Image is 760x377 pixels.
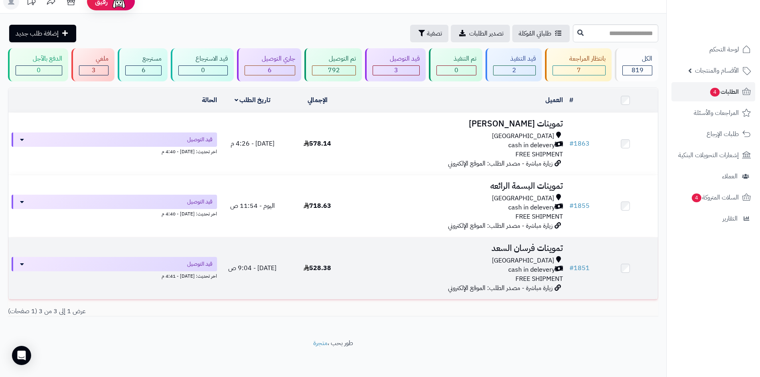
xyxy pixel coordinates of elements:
[512,25,570,42] a: طلباتي المُوكلة
[312,66,356,75] div: 792
[569,139,590,148] a: #1863
[569,201,590,211] a: #1855
[125,54,162,63] div: مسترجع
[312,54,356,63] div: تم التوصيل
[494,66,535,75] div: 2
[671,146,755,165] a: إشعارات التحويلات البنكية
[187,136,212,144] span: قيد التوصيل
[245,66,295,75] div: 6
[394,65,398,75] span: 3
[201,65,205,75] span: 0
[671,103,755,122] a: المراجعات والأسئلة
[16,54,62,63] div: الدفع بالآجل
[569,139,574,148] span: #
[12,346,31,365] div: Open Intercom Messenger
[230,201,275,211] span: اليوم - 11:54 ص
[706,6,752,23] img: logo-2.png
[231,139,274,148] span: [DATE] - 4:26 م
[142,65,146,75] span: 6
[695,65,739,76] span: الأقسام والمنتجات
[671,188,755,207] a: السلات المتروكة4
[427,29,442,38] span: تصفية
[2,307,333,316] div: عرض 1 إلى 3 من 3 (1 صفحات)
[202,95,217,105] a: الحالة
[671,82,755,101] a: الطلبات4
[553,66,606,75] div: 7
[427,48,484,81] a: تم التنفيذ 0
[613,48,660,81] a: الكل819
[694,107,739,118] span: المراجعات والأسئلة
[515,212,563,221] span: FREE SHIPMENT
[553,54,606,63] div: بانتظار المراجعة
[543,48,614,81] a: بانتظار المراجعة 7
[569,263,574,273] span: #
[245,54,295,63] div: جاري التوصيل
[569,263,590,273] a: #1851
[353,244,563,253] h3: تموينات فرسان السعد
[235,48,303,81] a: جاري التوصيل 6
[169,48,235,81] a: قيد الاسترجاع 0
[515,150,563,159] span: FREE SHIPMENT
[353,119,563,128] h3: تموينات [PERSON_NAME]
[410,25,448,42] button: تصفية
[512,65,516,75] span: 2
[710,87,720,97] span: 4
[671,124,755,144] a: طلبات الإرجاع
[678,150,739,161] span: إشعارات التحويلات البنكية
[16,66,62,75] div: 0
[12,271,217,280] div: اخر تحديث: [DATE] - 4:41 م
[228,263,276,273] span: [DATE] - 9:04 ص
[235,95,271,105] a: تاريخ الطلب
[519,29,551,38] span: طلباتي المُوكلة
[437,66,476,75] div: 0
[268,65,272,75] span: 6
[508,265,555,274] span: cash in delevery
[722,171,738,182] span: العملاء
[493,54,536,63] div: قيد التنفيذ
[79,54,109,63] div: ملغي
[328,65,340,75] span: 792
[373,66,419,75] div: 3
[70,48,116,81] a: ملغي 3
[373,54,420,63] div: قيد التوصيل
[508,141,555,150] span: cash in delevery
[622,54,652,63] div: الكل
[436,54,476,63] div: تم التنفيذ
[545,95,563,105] a: العميل
[92,65,96,75] span: 3
[709,44,739,55] span: لوحة التحكم
[304,263,331,273] span: 528.38
[313,338,328,348] a: متجرة
[303,48,364,81] a: تم التوصيل 792
[632,65,644,75] span: 819
[569,201,574,211] span: #
[469,29,503,38] span: تصدير الطلبات
[12,147,217,155] div: اخر تحديث: [DATE] - 4:40 م
[304,139,331,148] span: 578.14
[179,66,227,75] div: 0
[709,86,739,97] span: الطلبات
[37,65,41,75] span: 0
[722,213,738,224] span: التقارير
[508,203,555,212] span: cash in delevery
[116,48,169,81] a: مسترجع 6
[353,182,563,191] h3: تموينات البسمة الرائعه
[6,48,70,81] a: الدفع بالآجل 0
[484,48,543,81] a: قيد التنفيذ 2
[577,65,581,75] span: 7
[492,194,554,203] span: [GEOGRAPHIC_DATA]
[691,192,739,203] span: السلات المتروكة
[448,159,553,168] span: زيارة مباشرة - مصدر الطلب: الموقع الإلكتروني
[691,193,702,203] span: 4
[671,209,755,228] a: التقارير
[492,132,554,141] span: [GEOGRAPHIC_DATA]
[448,283,553,293] span: زيارة مباشرة - مصدر الطلب: الموقع الإلكتروني
[671,167,755,186] a: العملاء
[16,29,59,38] span: إضافة طلب جديد
[126,66,161,75] div: 6
[454,65,458,75] span: 0
[569,95,573,105] a: #
[707,128,739,140] span: طلبات الإرجاع
[492,256,554,265] span: [GEOGRAPHIC_DATA]
[9,25,76,42] a: إضافة طلب جديد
